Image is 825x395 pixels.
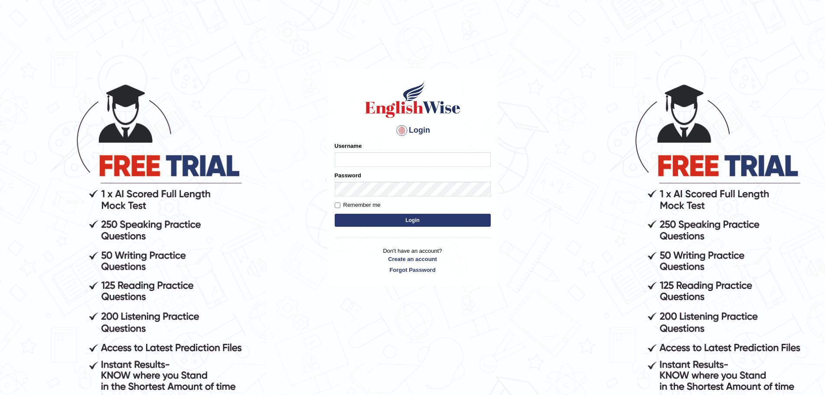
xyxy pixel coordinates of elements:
label: Password [335,171,361,180]
button: Login [335,214,491,227]
label: Remember me [335,201,381,209]
label: Username [335,142,362,150]
p: Don't have an account? [335,247,491,274]
input: Remember me [335,202,340,208]
img: Logo of English Wise sign in for intelligent practice with AI [363,80,462,119]
a: Forgot Password [335,266,491,274]
a: Create an account [335,255,491,263]
h4: Login [335,124,491,137]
